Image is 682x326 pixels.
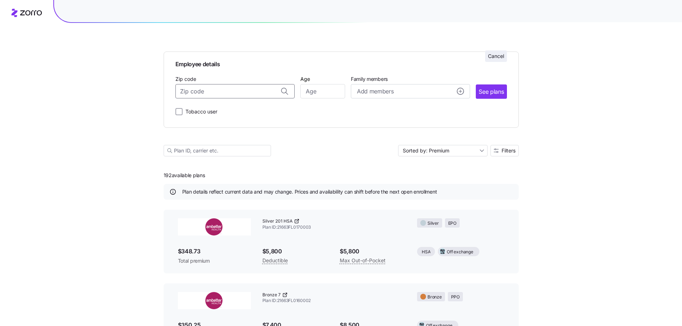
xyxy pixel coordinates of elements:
span: Family members [351,76,470,83]
span: Off exchange [447,249,473,256]
span: PPO [451,294,460,301]
span: Filters [502,148,516,153]
span: Bronze [427,294,442,301]
span: Deductible [262,256,288,265]
span: $5,800 [262,247,328,256]
button: Add membersadd icon [351,84,470,98]
label: Zip code [175,75,196,83]
input: Sort by [398,145,488,156]
button: See plans [476,84,507,99]
span: $348.73 [178,247,251,256]
span: Cancel [488,53,504,60]
span: $5,800 [340,247,406,256]
img: Ambetter [178,292,251,309]
span: EPO [448,220,456,227]
button: Filters [490,145,519,156]
button: Cancel [485,50,507,62]
label: Age [300,75,310,83]
input: Zip code [175,84,295,98]
span: Plan details reflect current data and may change. Prices and availability can shift before the ne... [182,188,437,195]
span: See plans [479,87,504,96]
span: Bronze 7 [262,292,281,298]
span: HSA [422,249,430,256]
span: Max Out-of-Pocket [340,256,386,265]
span: Plan ID: 21663FL0160002 [262,298,406,304]
span: 192 available plans [164,172,205,179]
span: Silver 201 HSA [262,218,292,224]
span: Plan ID: 21663FL0170003 [262,224,406,230]
input: Plan ID, carrier etc. [164,145,271,156]
svg: add icon [457,88,464,95]
input: Age [300,84,345,98]
label: Tobacco user [183,107,217,116]
span: Silver [427,220,439,227]
span: Add members [357,87,393,96]
span: Employee details [175,58,507,69]
img: Ambetter [178,218,251,235]
span: Total premium [178,257,251,264]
